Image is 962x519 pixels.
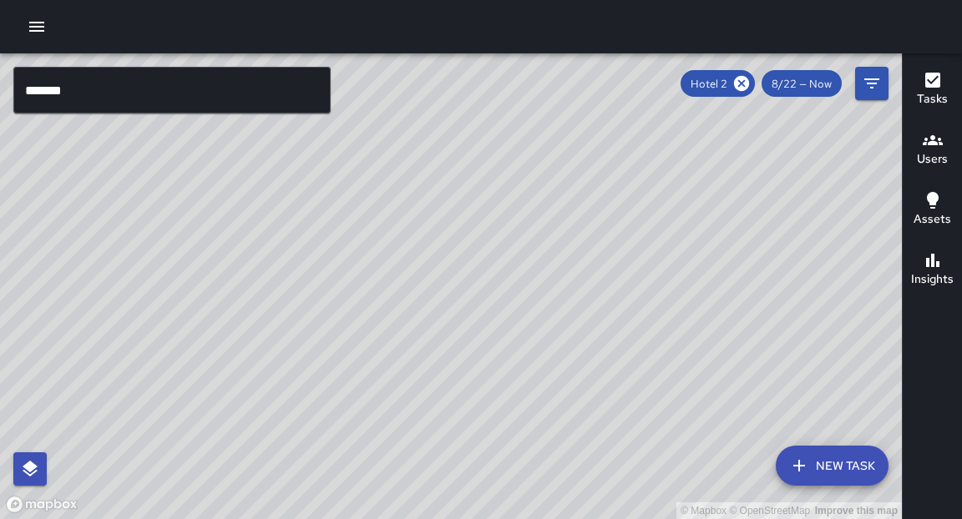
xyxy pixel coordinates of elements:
[917,90,948,108] h6: Tasks
[903,120,962,180] button: Users
[911,270,954,289] h6: Insights
[681,70,755,97] div: Hotel 2
[917,150,948,169] h6: Users
[855,67,889,100] button: Filters
[914,210,951,229] h6: Assets
[903,240,962,300] button: Insights
[903,60,962,120] button: Tasks
[762,77,842,91] span: 8/22 — Now
[681,77,737,91] span: Hotel 2
[903,180,962,240] button: Assets
[776,446,889,486] button: New Task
